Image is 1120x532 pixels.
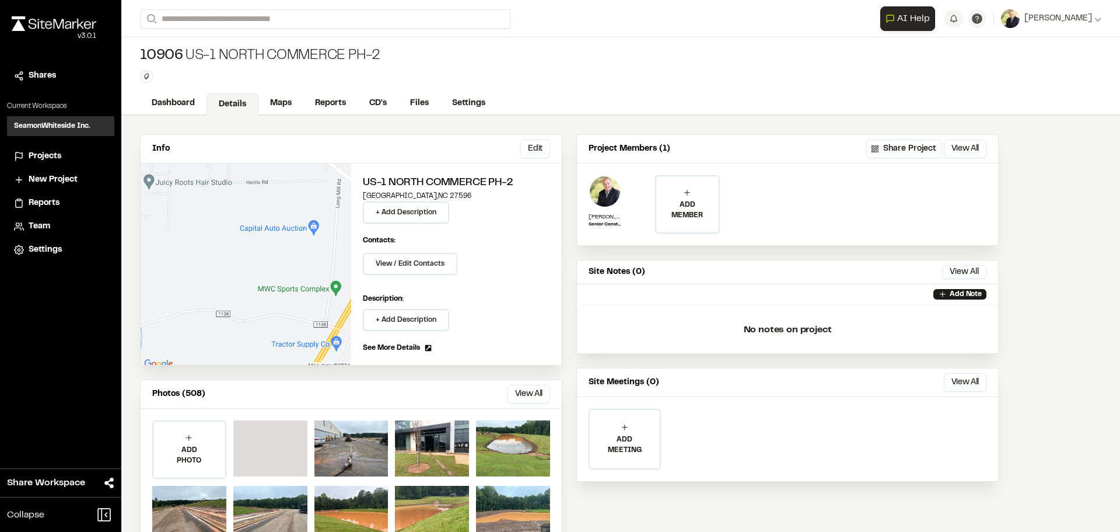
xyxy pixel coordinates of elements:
a: Reports [14,197,107,210]
button: Edit Tags [140,70,153,83]
button: View All [508,385,550,404]
button: Open AI Assistant [880,6,935,31]
p: ADD MEMBER [656,200,718,221]
button: View All [944,373,986,392]
button: + Add Description [363,309,449,331]
button: View / Edit Contacts [363,253,457,275]
p: ADD MEETING [590,434,660,455]
a: Settings [14,244,107,256]
p: Add Note [950,289,982,300]
p: Contacts: [363,235,395,246]
span: New Project [29,173,78,186]
span: Reports [29,197,60,210]
p: Site Meetings (0) [589,376,659,389]
p: Current Workspace [7,101,114,112]
p: ADD PHOTO [153,445,225,466]
img: Jim Donahoe [589,175,621,208]
a: New Project [14,173,107,186]
a: Team [14,220,107,233]
a: Shares [14,69,107,82]
a: Settings [440,92,497,114]
span: AI Help [897,12,930,26]
div: Oh geez...please don't... [12,31,96,41]
p: Project Members (1) [589,142,670,155]
button: Edit [520,140,550,158]
a: Reports [303,92,358,114]
button: + Add Description [363,201,449,224]
a: Maps [258,92,303,114]
h2: US-1 North Commerce Ph-2 [363,175,550,191]
button: [PERSON_NAME] [1001,9,1101,28]
p: [PERSON_NAME] [589,213,621,221]
button: Search [140,9,161,29]
p: Site Notes (0) [589,266,645,279]
p: [GEOGRAPHIC_DATA] , NC 27596 [363,191,550,201]
span: Settings [29,244,62,256]
h3: SeamonWhiteside Inc. [14,121,90,131]
span: See More Details [363,343,420,353]
span: [PERSON_NAME] [1024,12,1092,25]
p: Info [152,142,170,155]
div: Open AI Assistant [880,6,940,31]
a: Projects [14,150,107,163]
span: Share Workspace [7,476,85,490]
span: Projects [29,150,61,163]
img: User [1001,9,1020,28]
p: Photos (508) [152,388,205,401]
button: View All [942,265,986,279]
a: CD's [358,92,398,114]
a: Details [206,93,258,116]
p: No notes on project [586,311,989,349]
span: Team [29,220,50,233]
a: Dashboard [140,92,206,114]
span: Shares [29,69,56,82]
img: rebrand.png [12,16,96,31]
button: View All [944,140,986,158]
button: Share Project [866,140,942,158]
span: 10906 [140,47,183,65]
span: Collapse [7,508,44,522]
p: Senior Construction Administration Project Manager [589,221,621,228]
p: Description: [363,294,550,304]
a: Files [398,92,440,114]
div: US-1 North Commerce Ph-2 [140,47,380,65]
